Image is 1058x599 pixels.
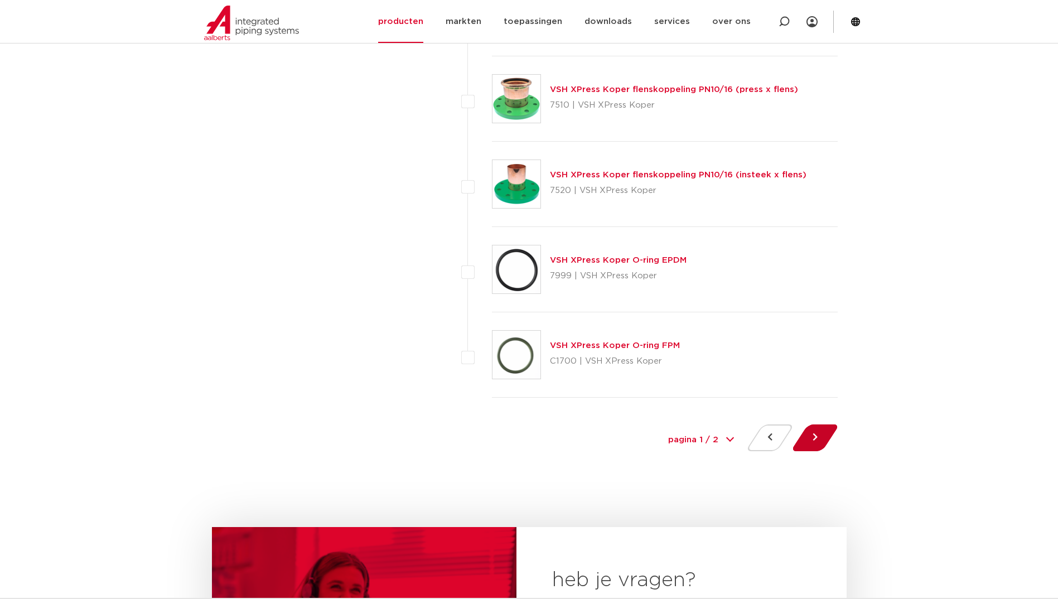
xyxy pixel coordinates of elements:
[492,160,540,208] img: Thumbnail for VSH XPress Koper flenskoppeling PN10/16 (insteek x flens)
[550,182,806,200] p: 7520 | VSH XPress Koper
[550,96,798,114] p: 7510 | VSH XPress Koper
[550,352,680,370] p: C1700 | VSH XPress Koper
[492,245,540,293] img: Thumbnail for VSH XPress Koper O-ring EPDM
[492,75,540,123] img: Thumbnail for VSH XPress Koper flenskoppeling PN10/16 (press x flens)
[550,341,680,350] a: VSH XPress Koper O-ring FPM
[550,85,798,94] a: VSH XPress Koper flenskoppeling PN10/16 (press x flens)
[492,331,540,379] img: Thumbnail for VSH XPress Koper O-ring FPM
[552,567,811,594] h2: heb je vragen?
[550,267,687,285] p: 7999 | VSH XPress Koper
[550,171,806,179] a: VSH XPress Koper flenskoppeling PN10/16 (insteek x flens)
[550,256,687,264] a: VSH XPress Koper O-ring EPDM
